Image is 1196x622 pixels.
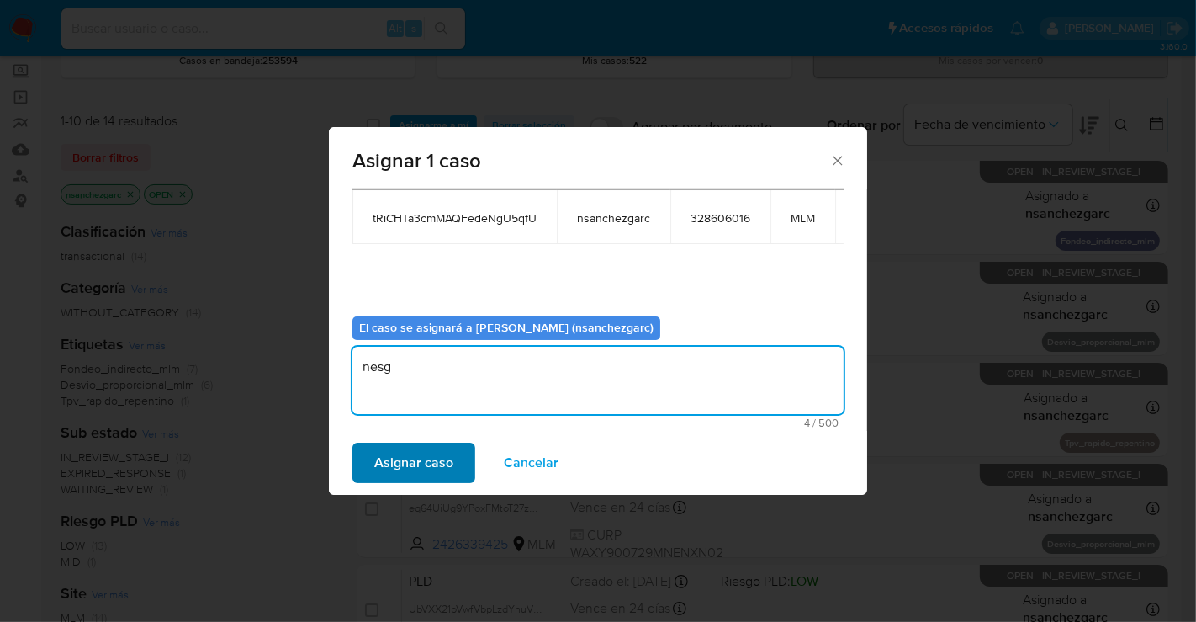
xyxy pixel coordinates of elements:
span: MLM [791,210,815,226]
div: assign-modal [329,127,867,495]
b: El caso se asignará a [PERSON_NAME] (nsanchezgarc) [359,319,654,336]
span: Cancelar [504,444,558,481]
span: 328606016 [691,210,750,226]
span: Asignar 1 caso [352,151,829,171]
textarea: nesg [352,347,844,414]
span: tRiCHTa3cmMAQFedeNgU5qfU [373,210,537,226]
button: Asignar caso [352,443,475,483]
button: Cancelar [482,443,580,483]
span: nsanchezgarc [577,210,650,226]
span: Asignar caso [374,444,453,481]
span: Máximo 500 caracteres [357,417,839,428]
button: Cerrar ventana [829,152,844,167]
